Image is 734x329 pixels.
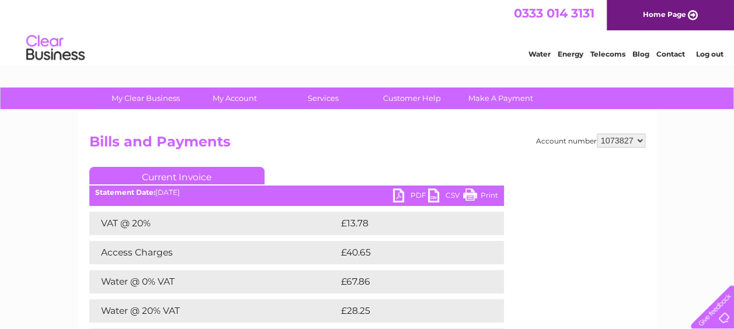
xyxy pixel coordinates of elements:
div: Account number [536,134,645,148]
a: PDF [393,188,428,205]
b: Statement Date: [95,188,155,197]
td: £13.78 [338,212,479,235]
a: Log out [695,50,723,58]
td: Water @ 20% VAT [89,299,338,323]
a: Blog [632,50,649,58]
a: Current Invoice [89,167,265,184]
a: Services [275,87,371,109]
a: Contact [656,50,685,58]
a: Energy [558,50,583,58]
a: My Account [186,87,283,109]
a: Print [463,188,498,205]
a: Telecoms [590,50,625,58]
img: logo.png [26,30,85,66]
a: Customer Help [364,87,460,109]
td: VAT @ 20% [89,212,338,235]
h2: Bills and Payments [89,134,645,156]
td: Water @ 0% VAT [89,270,338,293]
a: CSV [428,188,463,205]
td: £67.86 [338,270,480,293]
div: [DATE] [89,188,504,197]
a: Make A Payment [453,87,549,109]
div: Clear Business is a trading name of Verastar Limited (registered in [GEOGRAPHIC_DATA] No. 3667643... [92,6,643,57]
a: 0333 014 3131 [514,6,594,20]
td: £40.65 [338,241,481,264]
a: Water [528,50,551,58]
td: £28.25 [338,299,480,323]
a: My Clear Business [98,87,194,109]
td: Access Charges [89,241,338,264]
